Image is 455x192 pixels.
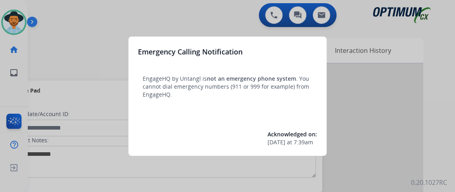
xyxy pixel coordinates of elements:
[143,75,312,99] p: EngageHQ by Untangl is . You cannot dial emergency numbers (911 or 999 for example) from EngageHQ.
[268,138,285,146] span: [DATE]
[207,75,296,82] span: not an emergency phone system
[294,138,313,146] span: 7:39am
[268,138,317,146] div: at
[138,46,243,57] h3: Emergency Calling Notification
[411,178,447,187] p: 0.20.1027RC
[268,130,317,138] span: Acknowledged on:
